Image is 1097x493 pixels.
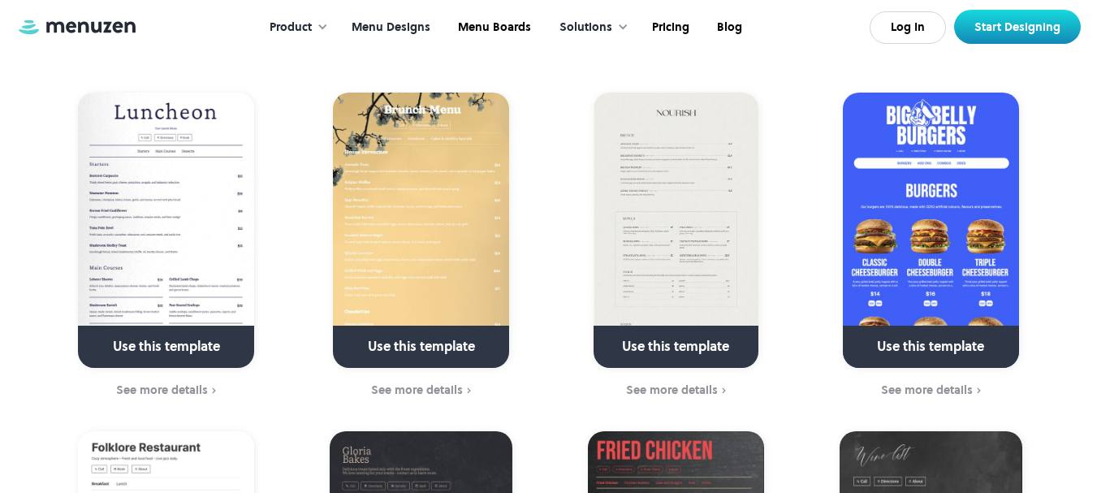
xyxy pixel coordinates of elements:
a: Use this template [843,93,1019,368]
div: Product [270,19,312,37]
a: Pricing [637,2,702,53]
a: Use this template [594,93,758,368]
div: Product [253,2,336,53]
a: Use this template [78,93,254,368]
div: See more details [626,383,718,396]
a: See more details [304,382,538,400]
a: Blog [702,2,754,53]
a: Use this template [333,93,509,368]
a: Start Designing [954,10,1081,44]
a: Log In [870,11,946,44]
div: Solutions [559,19,612,37]
div: See more details [116,383,208,396]
a: Menu Boards [443,2,543,53]
a: See more details [50,382,284,400]
a: See more details [559,382,793,400]
a: Menu Designs [336,2,443,53]
div: See more details [371,383,463,396]
div: See more details [881,383,973,396]
a: See more details [814,382,1048,400]
div: Solutions [543,2,637,53]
